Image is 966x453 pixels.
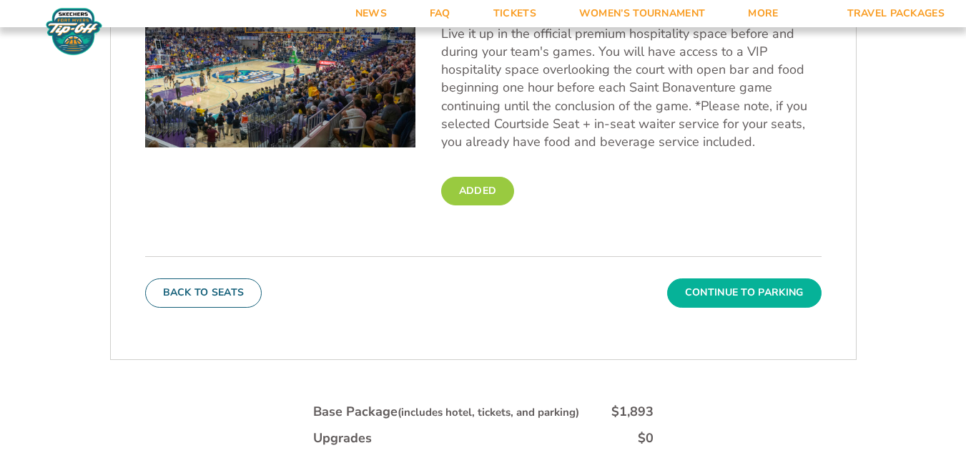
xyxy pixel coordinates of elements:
[638,429,654,447] div: $0
[441,25,822,151] p: Live it up in the official premium hospitality space before and during your team's games. You wil...
[313,403,579,421] div: Base Package
[398,405,579,419] small: (includes hotel, tickets, and parking)
[611,403,654,421] div: $1,893
[313,429,372,447] div: Upgrades
[145,278,262,307] button: Back To Seats
[667,278,822,307] button: Continue To Parking
[43,7,105,56] img: Fort Myers Tip-Off
[441,177,515,205] label: Added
